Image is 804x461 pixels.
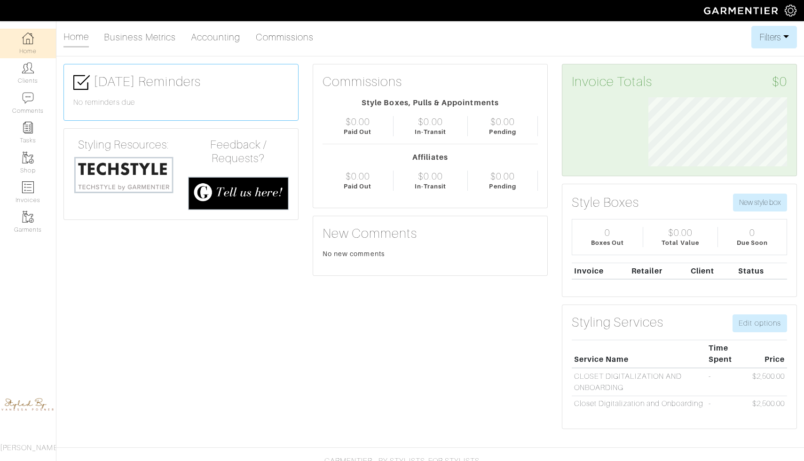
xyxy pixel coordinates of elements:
[662,238,699,247] div: Total Value
[572,340,706,368] th: Service Name
[22,62,34,74] img: clients-icon-6bae9207a08558b7cb47a8932f037763ab4055f8c8b6bfacd5dc20c3e0201464.png
[605,227,610,238] div: 0
[22,211,34,223] img: garments-icon-b7da505a4dc4fd61783c78ac3ca0ef83fa9d6f193b1c9dc38574b1d14d53ca28.png
[188,138,289,165] h4: Feedback / Requests?
[572,263,629,279] th: Invoice
[706,396,750,412] td: -
[572,74,787,90] h3: Invoice Totals
[22,122,34,133] img: reminder-icon-8004d30b9f0a5d33ae49ab947aed9ed385cf756f9e5892f1edd6e32f2345188e.png
[749,227,755,238] div: 0
[22,152,34,164] img: garments-icon-b7da505a4dc4fd61783c78ac3ca0ef83fa9d6f193b1c9dc38574b1d14d53ca28.png
[751,26,797,48] button: Filters
[188,177,289,211] img: feedback_requests-3821251ac2bd56c73c230f3229a5b25d6eb027adea667894f41107c140538ee0.png
[688,263,736,279] th: Client
[750,340,787,368] th: Price
[22,32,34,44] img: dashboard-icon-dbcd8f5a0b271acd01030246c82b418ddd0df26cd7fceb0bd07c9910d44c42f6.png
[489,182,516,191] div: Pending
[73,74,90,91] img: check-box-icon-36a4915ff3ba2bd8f6e4f29bc755bb66becd62c870f447fc0dd1365fcfddab58.png
[572,368,706,396] td: CLOSET DIGITALIZATION AND ONBOARDING
[629,263,688,279] th: Retailer
[415,182,447,191] div: In-Transit
[572,195,639,211] h3: Style Boxes
[323,74,402,90] h3: Commissions
[73,156,174,194] img: techstyle-93310999766a10050dc78ceb7f971a75838126fd19372ce40ba20cdf6a89b94b.png
[346,116,370,127] div: $0.00
[490,171,515,182] div: $0.00
[668,227,693,238] div: $0.00
[344,182,371,191] div: Paid Out
[73,98,289,107] h6: No reminders due
[750,396,787,412] td: $2,500.00
[699,2,785,19] img: garmentier-logo-header-white-b43fb05a5012e4ada735d5af1a66efaba907eab6374d6393d1fbf88cb4ef424d.png
[63,27,89,47] a: Home
[733,194,787,211] button: New style box
[73,74,289,91] h3: [DATE] Reminders
[572,314,663,330] h3: Styling Services
[418,171,442,182] div: $0.00
[785,5,796,16] img: gear-icon-white-bd11855cb880d31180b6d7d6211b90ccbf57a29d726f0c71d8c61bd08dd39cc2.png
[415,127,447,136] div: In-Transit
[489,127,516,136] div: Pending
[736,263,787,279] th: Status
[772,74,787,90] span: $0
[104,28,176,47] a: Business Metrics
[323,97,538,109] div: Style Boxes, Pulls & Appointments
[22,92,34,104] img: comment-icon-a0a6a9ef722e966f86d9cbdc48e553b5cf19dbc54f86b18d962a5391bc8f6eb6.png
[706,368,750,396] td: -
[346,171,370,182] div: $0.00
[73,138,174,152] h4: Styling Resources:
[323,226,538,242] h3: New Comments
[22,181,34,193] img: orders-icon-0abe47150d42831381b5fb84f609e132dff9fe21cb692f30cb5eec754e2cba89.png
[706,340,750,368] th: Time Spent
[323,152,538,163] div: Affiliates
[733,314,787,332] a: Edit options
[737,238,768,247] div: Due Soon
[750,368,787,396] td: $2,500.00
[418,116,442,127] div: $0.00
[591,238,624,247] div: Boxes Out
[490,116,515,127] div: $0.00
[323,249,538,258] div: No new comments
[256,28,314,47] a: Commissions
[344,127,371,136] div: Paid Out
[191,28,241,47] a: Accounting
[572,396,706,412] td: Closet Digitalization and Onboarding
